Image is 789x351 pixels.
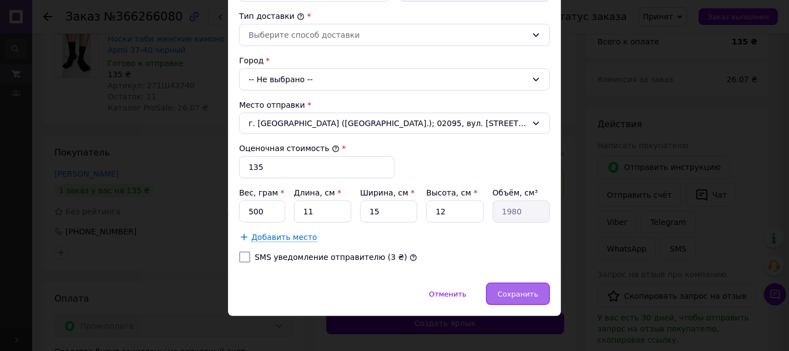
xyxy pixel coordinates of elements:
[255,253,407,262] label: SMS уведомление отправителю (3 ₴)
[493,187,550,198] div: Объём, см³
[239,188,285,197] label: Вес, грам
[239,11,550,22] div: Тип доставки
[498,290,538,298] span: Сохранить
[294,188,341,197] label: Длина, см
[426,188,477,197] label: Высота, см
[429,290,467,298] span: Отменить
[251,233,317,242] span: Добавить место
[249,118,527,129] span: г. [GEOGRAPHIC_DATA] ([GEOGRAPHIC_DATA].); 02095, вул. [STREET_ADDRESS]
[239,144,340,153] label: Оценочная стоимость
[239,99,550,111] div: Место отправки
[239,68,550,91] div: -- Не выбрано --
[239,55,550,66] div: Город
[249,29,527,41] div: Выберите способ доставки
[360,188,414,197] label: Ширина, см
